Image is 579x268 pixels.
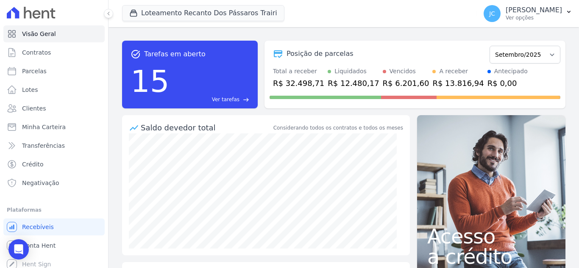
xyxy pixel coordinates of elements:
[390,67,416,76] div: Vencidos
[273,77,324,89] div: R$ 32.498,71
[3,100,105,117] a: Clientes
[122,5,284,21] button: Loteamento Recanto Dos Pássaros Trairi
[22,223,54,231] span: Recebíveis
[3,44,105,61] a: Contratos
[383,77,429,89] div: R$ 6.201,60
[3,237,105,254] a: Conta Hent
[439,67,468,76] div: A receber
[489,11,495,17] span: JC
[494,67,528,76] div: Antecipado
[3,156,105,173] a: Crédito
[3,174,105,191] a: Negativação
[7,205,101,215] div: Plataformas
[22,86,38,94] span: Lotes
[131,49,141,59] span: task_alt
[173,96,249,103] a: Ver tarefas east
[427,246,555,267] span: a crédito
[22,104,46,113] span: Clientes
[3,63,105,80] a: Parcelas
[22,48,51,57] span: Contratos
[3,25,105,42] a: Visão Geral
[22,179,59,187] span: Negativação
[3,137,105,154] a: Transferências
[22,67,47,75] span: Parcelas
[328,77,379,89] div: R$ 12.480,17
[273,67,324,76] div: Total a receber
[22,141,65,150] span: Transferências
[22,160,44,169] span: Crédito
[287,49,354,59] div: Posição de parcelas
[3,81,105,98] a: Lotes
[477,2,579,25] button: JC [PERSON_NAME] Ver opções
[273,124,403,132] div: Considerando todos os contratos e todos os meses
[243,97,249,103] span: east
[144,49,206,59] span: Tarefas em aberto
[141,122,272,133] div: Saldo devedor total
[334,67,367,76] div: Liquidados
[506,14,562,21] p: Ver opções
[487,77,528,89] div: R$ 0,00
[22,123,66,131] span: Minha Carteira
[131,59,170,103] div: 15
[22,30,56,38] span: Visão Geral
[427,226,555,246] span: Acesso
[506,6,562,14] p: [PERSON_NAME]
[212,96,239,103] span: Ver tarefas
[3,119,105,135] a: Minha Carteira
[3,218,105,235] a: Recebíveis
[8,239,29,260] div: Open Intercom Messenger
[432,77,484,89] div: R$ 13.816,94
[22,241,56,250] span: Conta Hent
